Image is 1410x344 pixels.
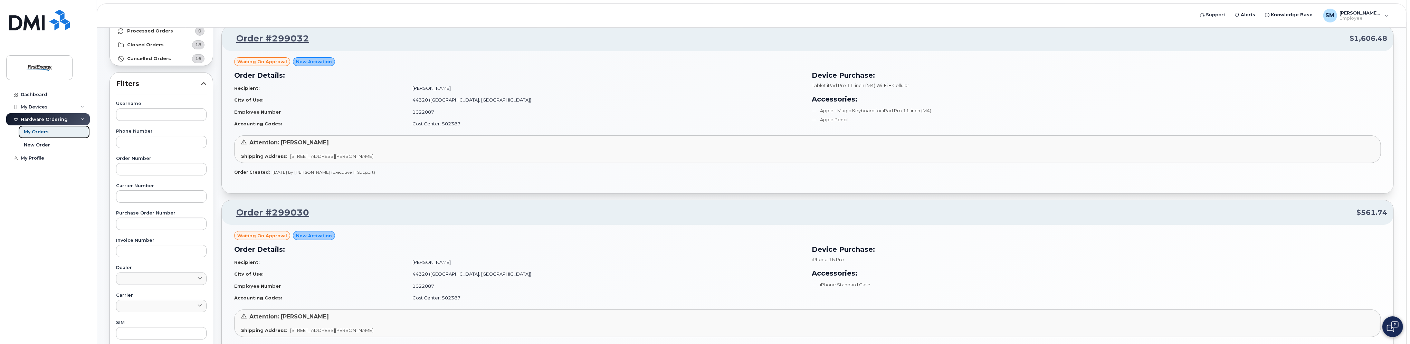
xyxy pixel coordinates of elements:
[1340,10,1381,16] span: [PERSON_NAME] (Executive IT Support)
[249,313,329,320] span: Attention: [PERSON_NAME]
[1387,321,1399,332] img: Open chat
[110,24,213,38] a: Processed Orders0
[1195,8,1230,22] a: Support
[234,121,282,126] strong: Accounting Codes:
[234,97,264,103] strong: City of Use:
[296,232,332,239] span: New Activation
[127,56,171,61] strong: Cancelled Orders
[195,55,201,62] span: 16
[116,293,207,298] label: Carrier
[1260,8,1318,22] a: Knowledge Base
[812,94,1381,104] h3: Accessories:
[407,256,803,268] td: [PERSON_NAME]
[1356,208,1387,218] span: $561.74
[812,268,1381,278] h3: Accessories:
[812,83,909,88] span: Tablet iPad Pro 11-inch (M4) Wi-Fi + Cellular
[407,268,803,280] td: 44320 ([GEOGRAPHIC_DATA], [GEOGRAPHIC_DATA])
[234,259,260,265] strong: Recipient:
[290,327,373,333] span: [STREET_ADDRESS][PERSON_NAME]
[116,321,207,325] label: SIM
[116,238,207,243] label: Invoice Number
[1241,11,1256,18] span: Alerts
[116,129,207,134] label: Phone Number
[812,107,1381,114] li: Apple - Magic Keyboard for iPad Pro 11‑inch (M4)
[249,139,329,146] span: Attention: [PERSON_NAME]
[241,153,287,159] strong: Shipping Address:
[1271,11,1313,18] span: Knowledge Base
[812,116,1381,123] li: Apple Pencil
[198,28,201,34] span: 0
[407,94,803,106] td: 44320 ([GEOGRAPHIC_DATA], [GEOGRAPHIC_DATA])
[812,244,1381,255] h3: Device Purchase:
[116,266,207,270] label: Dealer
[127,42,164,48] strong: Closed Orders
[812,70,1381,80] h3: Device Purchase:
[237,232,287,239] span: Waiting On Approval
[407,106,803,118] td: 1022087
[407,118,803,130] td: Cost Center: 502387
[228,207,309,219] a: Order #299030
[812,257,844,262] span: iPhone 16 Pro
[812,281,1381,288] li: iPhone Standard Case
[116,102,207,106] label: Username
[116,79,201,89] span: Filters
[407,292,803,304] td: Cost Center: 502387
[237,58,287,65] span: Waiting On Approval
[116,156,207,161] label: Order Number
[234,271,264,277] strong: City of Use:
[407,280,803,292] td: 1022087
[127,28,173,34] strong: Processed Orders
[116,184,207,188] label: Carrier Number
[110,38,213,52] a: Closed Orders18
[1206,11,1226,18] span: Support
[116,211,207,216] label: Purchase Order Number
[296,58,332,65] span: New Activation
[228,32,309,45] a: Order #299032
[234,170,270,175] strong: Order Created:
[234,283,281,289] strong: Employee Number
[1318,9,1393,22] div: Stephens, Mack (Executive IT Support)
[195,41,201,48] span: 18
[407,82,803,94] td: [PERSON_NAME]
[234,70,803,80] h3: Order Details:
[234,85,260,91] strong: Recipient:
[110,52,213,66] a: Cancelled Orders16
[1326,11,1335,20] span: SM
[1340,16,1381,21] span: Employee
[234,244,803,255] h3: Order Details:
[290,153,373,159] span: [STREET_ADDRESS][PERSON_NAME]
[234,295,282,300] strong: Accounting Codes:
[1350,34,1387,44] span: $1,606.48
[273,170,375,175] span: [DATE] by [PERSON_NAME] (Executive IT Support)
[241,327,287,333] strong: Shipping Address:
[1230,8,1260,22] a: Alerts
[234,109,281,115] strong: Employee Number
